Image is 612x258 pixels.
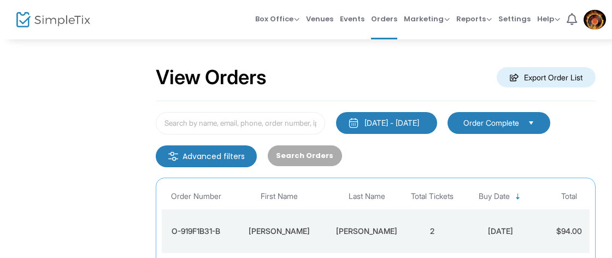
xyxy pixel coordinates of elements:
[462,226,539,237] div: 8/18/2025
[364,118,419,128] div: [DATE] - [DATE]
[405,209,460,253] td: 2
[463,118,519,128] span: Order Complete
[156,66,267,90] h2: View Orders
[542,184,596,209] th: Total
[405,184,460,209] th: Total Tickets
[514,192,522,201] span: Sortable
[349,192,385,201] span: Last Name
[542,209,596,253] td: $94.00
[479,192,510,201] span: Buy Date
[336,112,437,134] button: [DATE] - [DATE]
[171,192,221,201] span: Order Number
[156,145,257,167] m-button: Advanced filters
[348,118,359,128] img: monthly
[168,151,179,162] img: filter
[261,192,298,201] span: First Name
[233,226,326,237] div: Shannon
[255,14,299,24] span: Box Office
[156,112,325,134] input: Search by name, email, phone, order number, ip address, or last 4 digits of card
[498,5,531,33] span: Settings
[456,14,492,24] span: Reports
[371,5,397,33] span: Orders
[537,14,560,24] span: Help
[340,5,364,33] span: Events
[523,117,539,129] button: Select
[306,5,333,33] span: Venues
[164,226,227,237] div: O-919F1B31-B
[497,67,596,87] m-button: Export Order List
[331,226,402,237] div: Nolan
[404,14,450,24] span: Marketing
